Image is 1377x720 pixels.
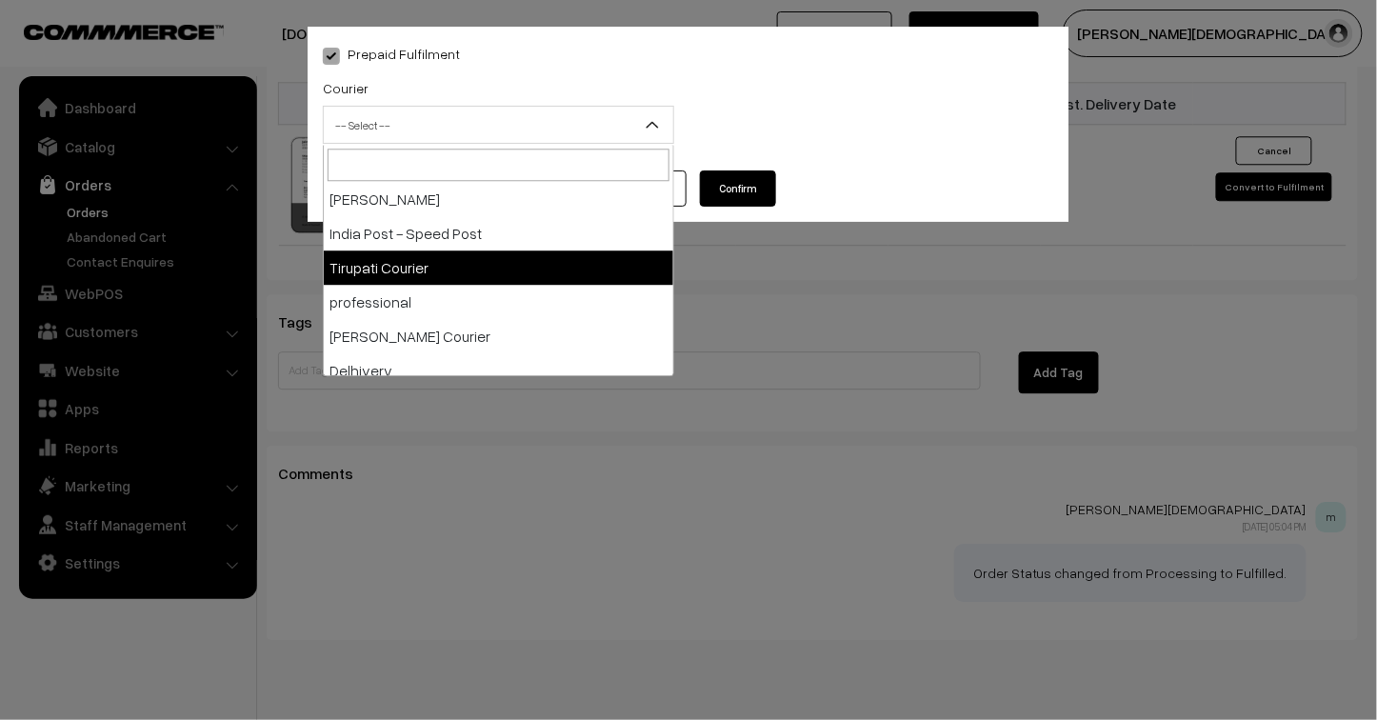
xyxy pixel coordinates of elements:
[324,182,673,216] li: [PERSON_NAME]
[324,250,673,285] li: Tirupati Courier
[323,44,460,64] label: Prepaid Fulfilment
[324,353,673,388] li: Delhivery
[323,106,674,144] span: -- Select --
[324,109,673,142] span: -- Select --
[324,319,673,353] li: [PERSON_NAME] Courier
[323,78,369,98] label: Courier
[324,216,673,250] li: India Post - Speed Post
[700,170,776,207] button: Confirm
[324,285,673,319] li: professional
